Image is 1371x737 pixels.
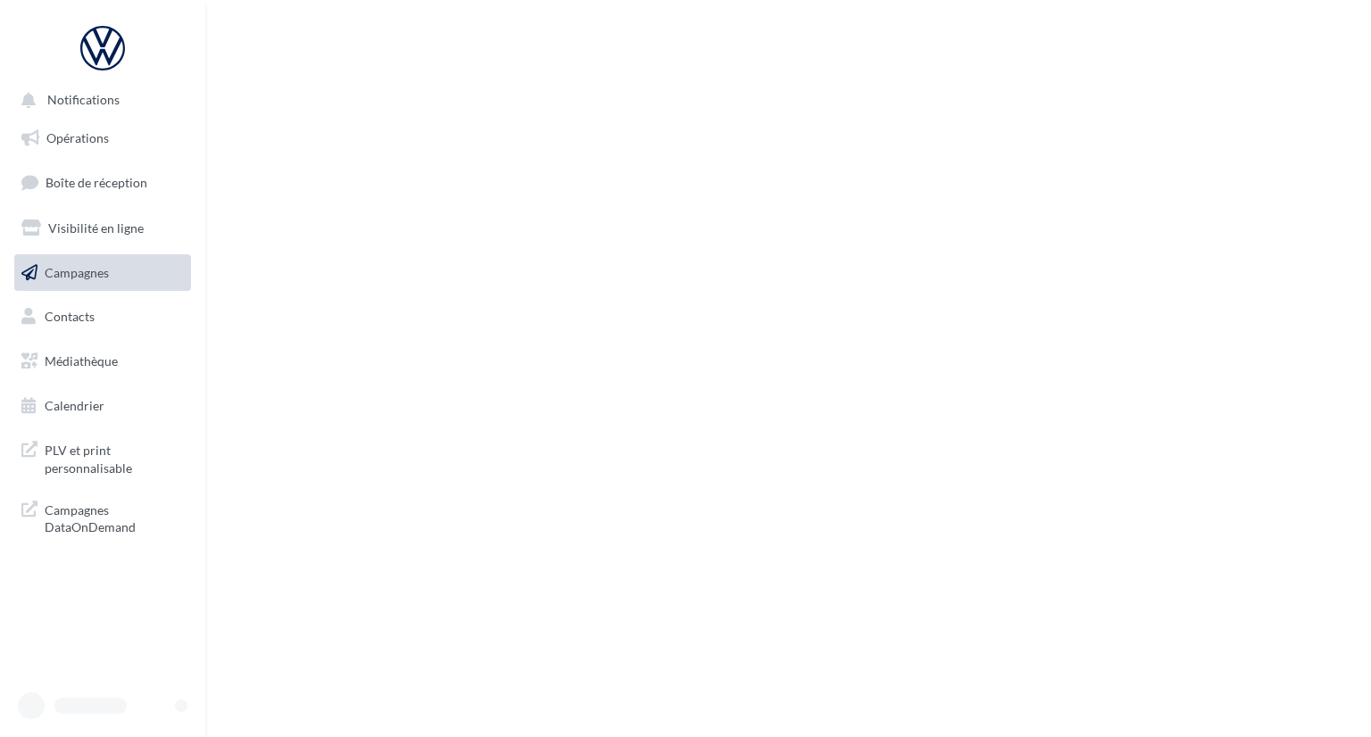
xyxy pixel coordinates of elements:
span: Campagnes [45,264,109,279]
a: Boîte de réception [11,163,195,202]
span: Notifications [47,93,120,108]
span: Opérations [46,130,109,145]
a: Campagnes [11,254,195,292]
span: Contacts [45,309,95,324]
span: Visibilité en ligne [48,220,144,236]
span: Calendrier [45,398,104,413]
span: Boîte de réception [46,175,147,190]
span: Médiathèque [45,353,118,368]
a: Visibilité en ligne [11,210,195,247]
a: Calendrier [11,387,195,425]
a: PLV et print personnalisable [11,431,195,484]
a: Contacts [11,298,195,335]
span: PLV et print personnalisable [45,438,184,476]
a: Médiathèque [11,343,195,380]
span: Campagnes DataOnDemand [45,498,184,536]
a: Campagnes DataOnDemand [11,491,195,543]
a: Opérations [11,120,195,157]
